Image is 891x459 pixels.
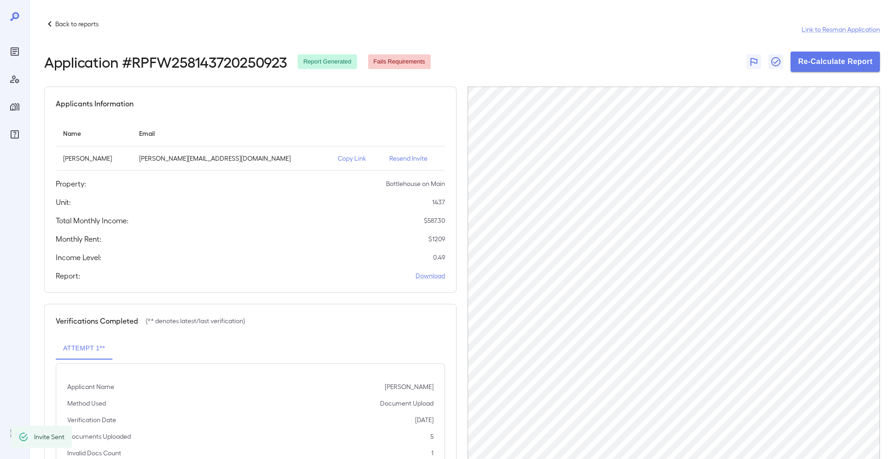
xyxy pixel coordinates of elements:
[416,271,445,280] a: Download
[56,252,101,263] h5: Income Level:
[746,54,761,69] button: Flag Report
[56,337,112,360] button: Attempt 1**
[768,54,783,69] button: Close Report
[63,154,124,163] p: [PERSON_NAME]
[56,120,132,146] th: Name
[44,53,287,70] h2: Application # RPFW258143720250923
[56,315,138,326] h5: Verifications Completed
[432,198,445,207] p: 1437
[56,120,445,171] table: simple table
[415,415,434,424] p: [DATE]
[146,316,245,325] p: (** denotes latest/last verification)
[7,44,22,59] div: Reports
[55,19,99,29] p: Back to reports
[56,233,101,244] h5: Monthly Rent:
[430,432,434,441] p: 5
[67,448,121,458] p: Invalid Docs Count
[56,197,71,208] h5: Unit:
[139,154,323,163] p: [PERSON_NAME][EMAIL_ADDRESS][DOMAIN_NAME]
[802,25,880,34] a: Link to Resman Application
[368,58,431,66] span: Fails Requirements
[56,270,80,281] h5: Report:
[386,179,445,188] p: Bottlehouse on Main
[424,216,445,225] p: $ 587.30
[67,382,114,391] p: Applicant Name
[298,58,357,66] span: Report Generated
[56,98,134,109] h5: Applicants Information
[7,72,22,87] div: Manage Users
[56,178,86,189] h5: Property:
[67,432,131,441] p: Documents Uploaded
[380,399,434,408] p: Document Upload
[433,253,445,262] p: 0.49
[7,99,22,114] div: Manage Properties
[791,52,880,72] button: Re-Calculate Report
[67,415,116,424] p: Verification Date
[338,154,375,163] p: Copy Link
[7,127,22,142] div: FAQ
[56,215,129,226] h5: Total Monthly Income:
[67,399,106,408] p: Method Used
[431,448,434,458] p: 1
[34,429,64,445] div: Invite Sent
[132,120,330,146] th: Email
[389,154,438,163] p: Resend Invite
[7,426,22,441] div: Log Out
[428,234,445,244] p: $ 1209
[385,382,434,391] p: [PERSON_NAME]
